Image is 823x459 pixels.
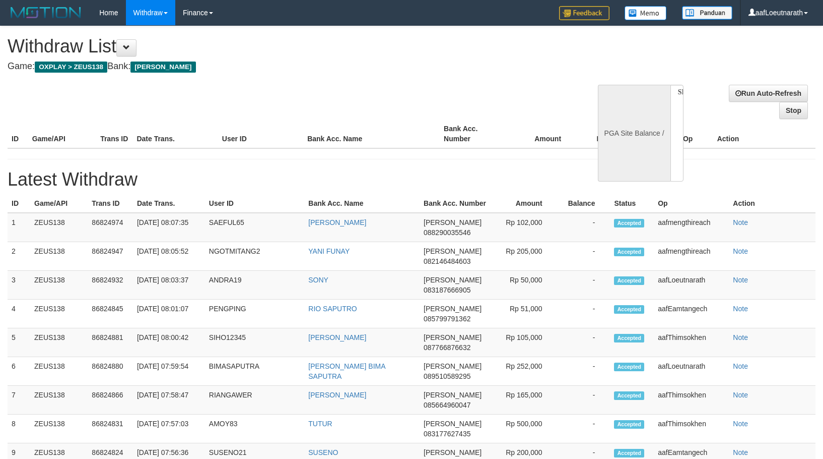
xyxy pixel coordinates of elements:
td: BIMASAPUTRA [205,357,304,386]
td: 86824866 [88,386,133,415]
td: [DATE] 08:05:52 [133,242,205,271]
td: aafThimsokhen [654,415,729,443]
img: Feedback.jpg [559,6,609,20]
td: 86824881 [88,328,133,357]
td: aafThimsokhen [654,386,729,415]
td: ZEUS138 [30,300,88,328]
td: ZEUS138 [30,271,88,300]
td: 86824845 [88,300,133,328]
td: 5 [8,328,30,357]
td: [DATE] 07:59:54 [133,357,205,386]
td: - [558,328,610,357]
a: SONY [308,276,328,284]
td: ANDRA19 [205,271,304,300]
td: ZEUS138 [30,328,88,357]
th: Amount [495,194,558,213]
td: - [558,300,610,328]
th: Balance [558,194,610,213]
a: Note [733,247,748,255]
span: 088290035546 [424,228,470,237]
td: aafEamtangech [654,300,729,328]
span: [PERSON_NAME] [424,391,482,399]
td: Rp 102,000 [495,213,558,242]
a: YANI FUNAY [308,247,350,255]
td: [DATE] 08:03:37 [133,271,205,300]
span: 087766876632 [424,343,470,352]
img: Button%20Memo.svg [625,6,667,20]
th: ID [8,120,28,148]
th: Status [610,194,654,213]
img: panduan.png [682,6,732,20]
td: - [558,415,610,443]
td: Rp 500,000 [495,415,558,443]
td: aafLoeutnarath [654,357,729,386]
td: [DATE] 07:58:47 [133,386,205,415]
span: Accepted [614,219,644,227]
span: 089510589295 [424,372,470,380]
a: SUSENO [308,448,338,456]
td: aafmengthireach [654,213,729,242]
h1: Latest Withdraw [8,169,815,190]
img: MOTION_logo.png [8,5,84,20]
td: aafLoeutnarath [654,271,729,300]
td: ZEUS138 [30,357,88,386]
a: [PERSON_NAME] [308,333,366,341]
span: [PERSON_NAME] [424,362,482,370]
th: Bank Acc. Number [420,194,495,213]
span: 083187666905 [424,286,470,294]
td: - [558,271,610,300]
th: Op [679,120,713,148]
td: Rp 51,000 [495,300,558,328]
th: Date Trans. [132,120,218,148]
span: [PERSON_NAME] [424,218,482,226]
td: 86824947 [88,242,133,271]
td: ZEUS138 [30,213,88,242]
td: Rp 50,000 [495,271,558,300]
span: Accepted [614,248,644,256]
td: NGOTMITANG2 [205,242,304,271]
td: 4 [8,300,30,328]
span: Accepted [614,363,644,371]
td: SAEFUL65 [205,213,304,242]
a: RIO SAPUTRO [308,305,357,313]
td: Rp 105,000 [495,328,558,357]
td: 2 [8,242,30,271]
td: - [558,386,610,415]
td: - [558,242,610,271]
span: OXPLAY > ZEUS138 [35,62,107,73]
th: Trans ID [88,194,133,213]
td: - [558,213,610,242]
td: - [558,357,610,386]
a: Note [733,218,748,226]
span: Accepted [614,305,644,314]
th: Game/API [28,120,96,148]
th: Date Trans. [133,194,205,213]
td: 6 [8,357,30,386]
th: User ID [218,120,303,148]
th: ID [8,194,30,213]
td: aafThimsokhen [654,328,729,357]
a: Note [733,276,748,284]
span: [PERSON_NAME] [424,420,482,428]
td: ZEUS138 [30,386,88,415]
td: ZEUS138 [30,242,88,271]
span: Accepted [614,334,644,342]
td: 86824880 [88,357,133,386]
span: Accepted [614,449,644,457]
td: 86824974 [88,213,133,242]
a: [PERSON_NAME] [308,391,366,399]
a: Note [733,448,748,456]
h1: Withdraw List [8,36,538,56]
td: Rp 252,000 [495,357,558,386]
th: User ID [205,194,304,213]
a: Note [733,305,748,313]
span: [PERSON_NAME] [424,305,482,313]
td: [DATE] 08:07:35 [133,213,205,242]
td: Rp 205,000 [495,242,558,271]
td: 86824932 [88,271,133,300]
td: RIANGAWER [205,386,304,415]
span: 082146484603 [424,257,470,265]
span: Accepted [614,276,644,285]
td: PENGPING [205,300,304,328]
td: 7 [8,386,30,415]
